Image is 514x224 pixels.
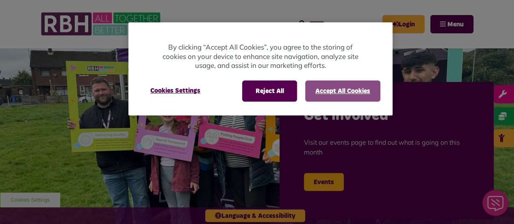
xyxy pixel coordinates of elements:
[242,80,297,102] button: Reject All
[305,80,380,102] button: Accept All Cookies
[128,22,393,115] div: Cookie banner
[161,43,360,70] p: By clicking “Accept All Cookies”, you agree to the storing of cookies on your device to enhance s...
[5,2,31,28] div: Close Web Assistant
[141,80,210,101] button: Cookies Settings
[128,22,393,115] div: Privacy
